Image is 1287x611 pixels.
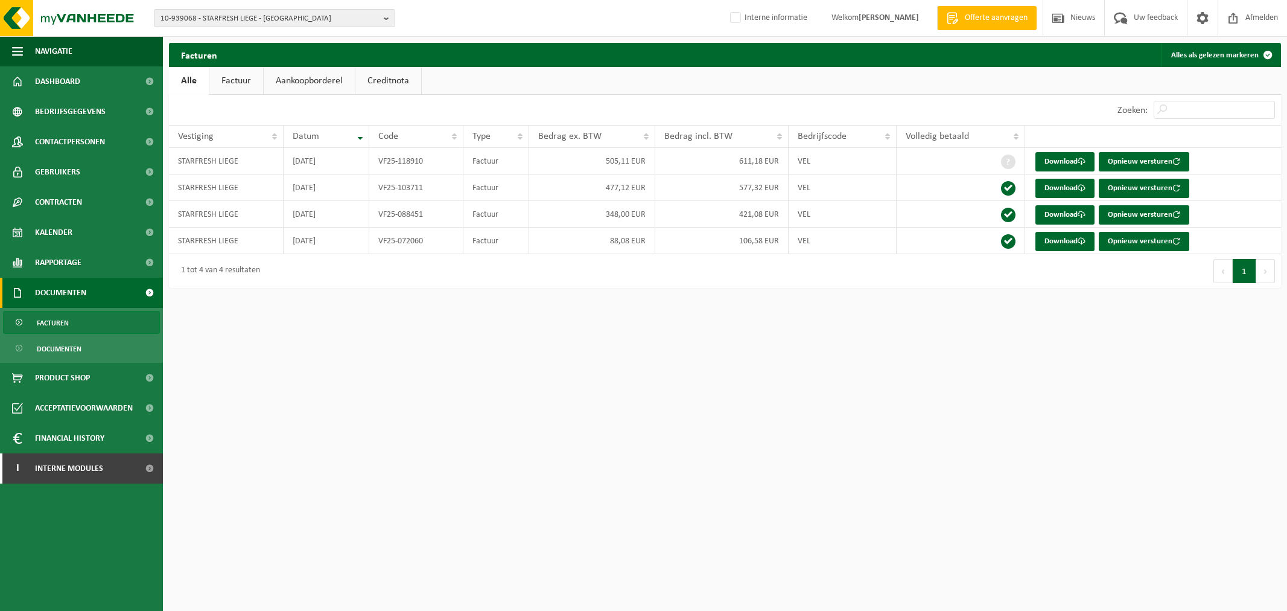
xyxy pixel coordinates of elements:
td: VF25-072060 [369,228,463,254]
span: Contactpersonen [35,127,105,157]
td: 348,00 EUR [529,201,656,228]
span: Documenten [37,337,81,360]
button: Opnieuw versturen [1099,152,1189,171]
a: Download [1035,152,1095,171]
label: Zoeken: [1117,106,1148,115]
a: Download [1035,179,1095,198]
span: Bedrag ex. BTW [538,132,602,141]
button: 10-939068 - STARFRESH LIEGE - [GEOGRAPHIC_DATA] [154,9,395,27]
td: STARFRESH LIEGE [169,174,284,201]
strong: [PERSON_NAME] [859,13,919,22]
td: STARFRESH LIEGE [169,201,284,228]
span: Contracten [35,187,82,217]
button: Previous [1213,259,1233,283]
span: Navigatie [35,36,72,66]
td: VF25-118910 [369,148,463,174]
span: Bedrijfsgegevens [35,97,106,127]
td: [DATE] [284,174,369,201]
button: 1 [1233,259,1256,283]
a: Download [1035,232,1095,251]
span: Dashboard [35,66,80,97]
td: Factuur [463,228,529,254]
a: Download [1035,205,1095,225]
span: Datum [293,132,319,141]
td: Factuur [463,174,529,201]
td: 88,08 EUR [529,228,656,254]
span: Product Shop [35,363,90,393]
div: 1 tot 4 van 4 resultaten [175,260,260,282]
td: [DATE] [284,148,369,174]
td: [DATE] [284,228,369,254]
a: Offerte aanvragen [937,6,1037,30]
span: Volledig betaald [906,132,969,141]
span: Type [472,132,491,141]
span: Offerte aanvragen [962,12,1031,24]
a: Alle [169,67,209,95]
a: Creditnota [355,67,421,95]
span: Bedrag incl. BTW [664,132,732,141]
button: Next [1256,259,1275,283]
span: Facturen [37,312,69,334]
td: VEL [789,201,896,228]
h2: Facturen [169,43,229,66]
span: Rapportage [35,248,81,278]
span: Code [378,132,398,141]
td: VF25-103711 [369,174,463,201]
span: Documenten [35,278,86,308]
span: Interne modules [35,453,103,484]
td: Factuur [463,201,529,228]
span: 10-939068 - STARFRESH LIEGE - [GEOGRAPHIC_DATA] [160,10,379,28]
td: 477,12 EUR [529,174,656,201]
td: STARFRESH LIEGE [169,228,284,254]
span: Gebruikers [35,157,80,187]
td: 106,58 EUR [655,228,789,254]
span: Vestiging [178,132,214,141]
label: Interne informatie [728,9,807,27]
span: Bedrijfscode [798,132,847,141]
td: 421,08 EUR [655,201,789,228]
span: Kalender [35,217,72,248]
span: Acceptatievoorwaarden [35,393,133,423]
button: Opnieuw versturen [1099,232,1189,251]
button: Opnieuw versturen [1099,205,1189,225]
td: 505,11 EUR [529,148,656,174]
button: Alles als gelezen markeren [1161,43,1280,67]
td: VEL [789,174,896,201]
td: VEL [789,228,896,254]
span: I [12,453,23,484]
td: [DATE] [284,201,369,228]
a: Facturen [3,311,160,334]
td: Factuur [463,148,529,174]
a: Factuur [209,67,263,95]
button: Opnieuw versturen [1099,179,1189,198]
td: VEL [789,148,896,174]
a: Aankoopborderel [264,67,355,95]
td: VF25-088451 [369,201,463,228]
span: Financial History [35,423,104,453]
td: STARFRESH LIEGE [169,148,284,174]
td: 577,32 EUR [655,174,789,201]
a: Documenten [3,337,160,360]
td: 611,18 EUR [655,148,789,174]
